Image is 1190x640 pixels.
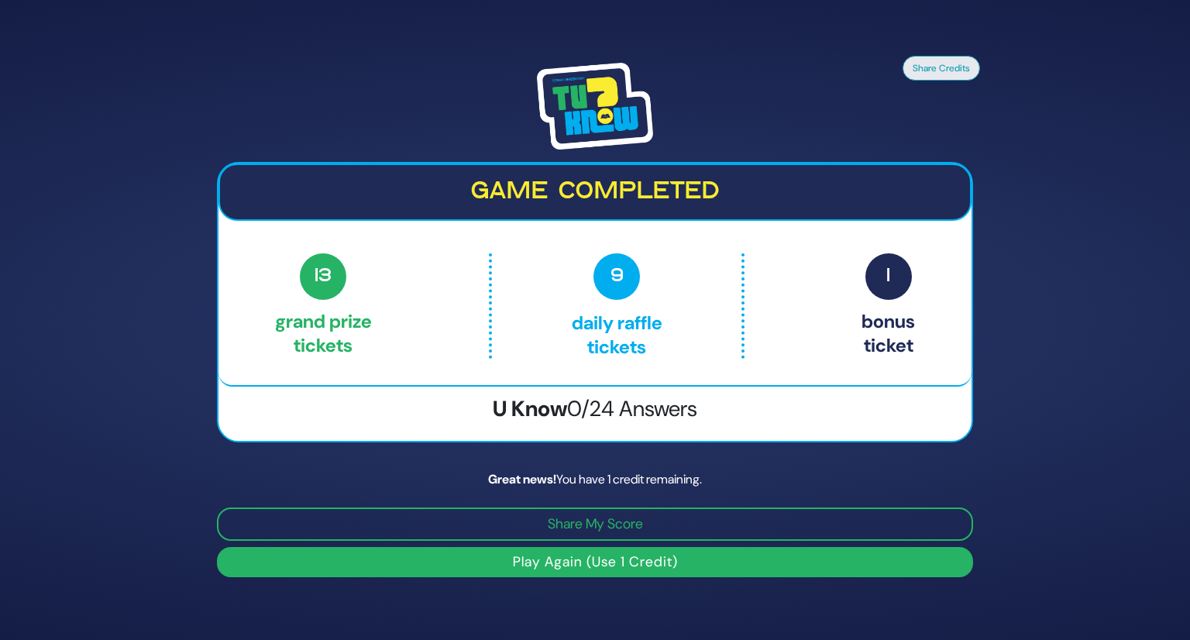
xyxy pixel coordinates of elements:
span: 9 [593,253,640,300]
div: You have 1 credit remaining. [217,470,973,489]
span: 0/24 Answers [567,394,697,423]
p: Grand Prize tickets [275,253,372,359]
img: Tournament Logo [537,63,653,150]
button: Play Again (Use 1 Credit) [217,547,973,577]
span: 1 [865,253,912,300]
h3: U Know [218,396,972,422]
p: Bonus ticket [862,253,915,359]
h2: Game completed [232,177,958,207]
button: Share Credits [903,56,980,81]
p: Daily Raffle tickets [524,253,709,359]
strong: Great news! [488,471,556,487]
span: 13 [300,253,346,300]
button: Share My Score [217,508,973,541]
